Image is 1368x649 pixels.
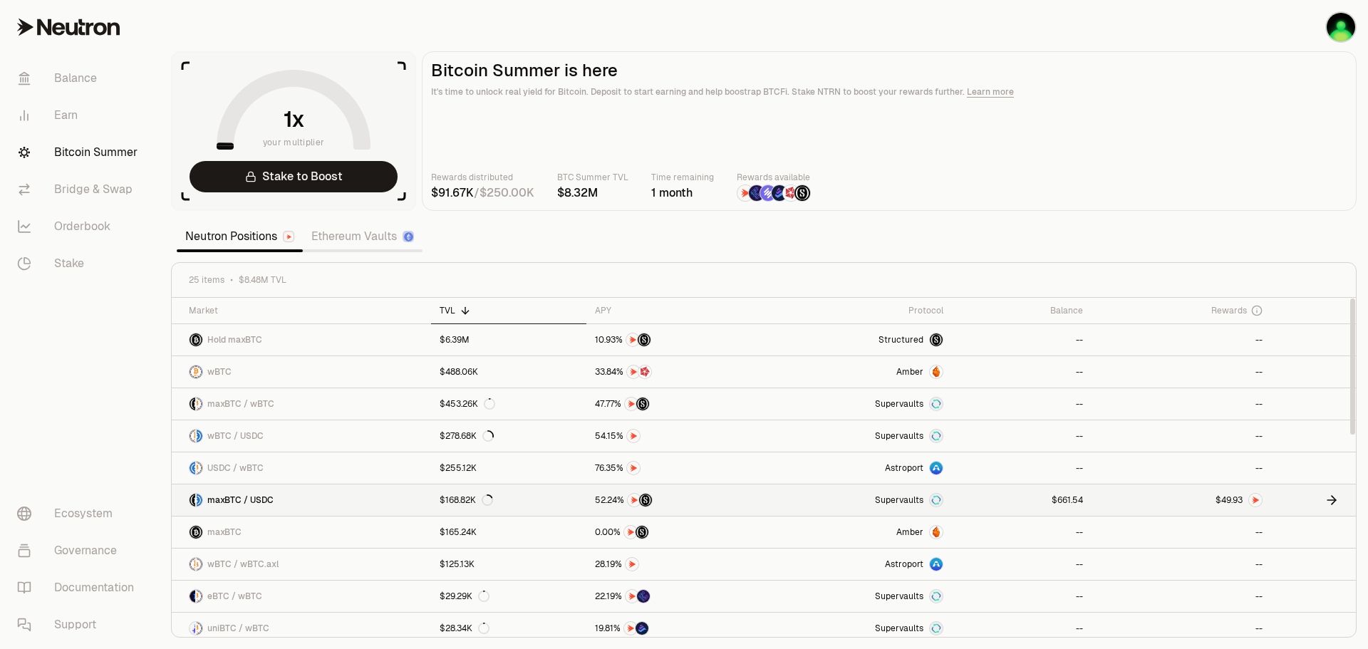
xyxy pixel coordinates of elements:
a: -- [952,324,1092,355]
button: NTRNMars Fragments [595,365,762,379]
img: Solv Points [760,185,776,201]
a: AmberAmber [770,356,953,388]
span: Supervaults [875,623,923,634]
button: NTRNStructured Points [595,333,762,347]
a: -- [1092,516,1270,548]
a: -- [952,549,1092,580]
a: $453.26K [431,388,586,420]
div: $453.26K [440,398,495,410]
span: Supervaults [875,430,923,442]
a: maxBTC LogoHold maxBTC [172,324,431,355]
a: $165.24K [431,516,586,548]
span: uniBTC / wBTC [207,623,269,634]
a: -- [1092,356,1270,388]
img: Amber [930,365,943,378]
p: BTC Summer TVL [557,170,628,185]
a: NTRNStructured Points [586,324,770,355]
span: eBTC / wBTC [207,591,262,602]
a: $29.29K [431,581,586,612]
a: $488.06K [431,356,586,388]
img: wBTC.axl Logo [197,558,202,571]
a: -- [952,516,1092,548]
div: $488.06K [440,366,478,378]
a: -- [1092,452,1270,484]
a: SupervaultsSupervaults [770,388,953,420]
a: Neutron Positions [177,222,303,251]
a: -- [1092,388,1270,420]
img: Supervaults [930,494,943,507]
button: NTRNStructured Points [595,397,762,411]
div: 1 month [651,185,714,202]
img: NTRN [627,462,640,474]
img: maxBTC Logo [190,526,202,539]
span: 25 items [189,274,224,286]
a: Support [6,606,154,643]
a: $255.12K [431,452,586,484]
span: Amber [896,366,923,378]
a: Governance [6,532,154,569]
a: Ecosystem [6,495,154,532]
img: eBTC Logo [190,590,195,603]
a: NTRNStructured Points [586,484,770,516]
img: NTRN [624,622,637,635]
a: -- [1092,581,1270,612]
span: USDC / wBTC [207,462,264,474]
a: -- [1092,613,1270,644]
a: SupervaultsSupervaults [770,613,953,644]
p: It's time to unlock real yield for Bitcoin. Deposit to start earning and help boostrap BTCFi. Sta... [431,85,1347,99]
img: wBTC Logo [190,430,195,442]
img: maxBTC Logo [190,494,195,507]
span: Supervaults [875,398,923,410]
img: wBTC Logo [190,365,202,378]
span: wBTC [207,366,232,378]
a: wBTC LogowBTC [172,356,431,388]
button: NTRNBedrock Diamonds [595,621,762,635]
img: maxBTC [930,333,943,346]
img: NTRN [627,430,640,442]
div: $168.82K [440,494,493,506]
a: -- [952,388,1092,420]
span: Structured [879,334,923,346]
a: NTRN [586,452,770,484]
a: SupervaultsSupervaults [770,581,953,612]
span: Astroport [885,462,923,474]
button: NTRNEtherFi Points [595,589,762,603]
a: wBTC LogowBTC.axl LogowBTC / wBTC.axl [172,549,431,580]
img: Ethereum Logo [404,232,413,242]
a: $278.68K [431,420,586,452]
img: maxBTC Logo [190,333,202,346]
img: NTRN [627,365,640,378]
img: Mars Fragments [783,185,799,201]
img: wBTC Logo [190,558,195,571]
a: Balance [6,60,154,97]
a: $125.13K [431,549,586,580]
button: NTRN [595,461,762,475]
button: NTRN [595,557,762,571]
a: -- [952,613,1092,644]
img: Structured Points [638,333,651,346]
span: Rewards [1211,305,1247,316]
div: $255.12K [440,462,477,474]
div: APY [595,305,762,316]
img: Supervaults [930,430,943,442]
img: Neutron Logo [284,232,294,242]
a: NTRN [586,420,770,452]
span: Astroport [885,559,923,570]
img: Supervaults [930,398,943,410]
a: $168.82K [431,484,586,516]
a: $28.34K [431,613,586,644]
a: StructuredmaxBTC [770,324,953,355]
span: maxBTC / wBTC [207,398,274,410]
div: $165.24K [440,526,477,538]
img: wBTC Logo [197,462,202,474]
img: NTRN [628,494,641,507]
div: Market [189,305,423,316]
p: Time remaining [651,170,714,185]
span: Hold maxBTC [207,334,262,346]
a: NTRNBedrock Diamonds [586,613,770,644]
a: Bitcoin Summer [6,134,154,171]
img: Bedrock Diamonds [636,622,648,635]
h2: Bitcoin Summer is here [431,61,1347,81]
div: $125.13K [440,559,475,570]
div: $28.34K [440,623,489,634]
